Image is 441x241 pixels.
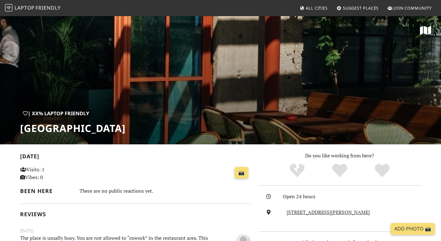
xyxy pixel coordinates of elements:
span: Friendly [36,4,60,11]
small: [DATE] [16,227,255,234]
div: | XX% Laptop Friendly [20,110,92,118]
a: Add Photo 📸 [391,223,435,235]
div: Yes [318,163,361,178]
a: Join Community [385,2,434,14]
h2: Been here [20,188,72,194]
img: LaptopFriendly [5,4,12,11]
span: Suggest Places [343,5,379,11]
span: All Cities [306,5,328,11]
div: No [276,163,318,178]
span: Join Community [394,5,432,11]
span: Laptop [15,4,35,11]
div: Definitely! [361,163,404,178]
a: LaptopFriendly LaptopFriendly [5,3,61,14]
p: Visits: 1 Vibes: 0 [20,166,92,182]
a: Suggest Places [334,2,381,14]
div: There are no public reactions yet. [80,186,251,195]
div: Open 24 hours [283,193,425,201]
a: All Cities [297,2,330,14]
h1: [GEOGRAPHIC_DATA] [20,122,126,134]
a: [STREET_ADDRESS][PERSON_NAME] [287,209,370,216]
h2: [DATE] [20,153,251,162]
p: Do you like working from here? [258,152,421,160]
h2: Reviews [20,211,251,217]
a: 📸 [235,167,248,179]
